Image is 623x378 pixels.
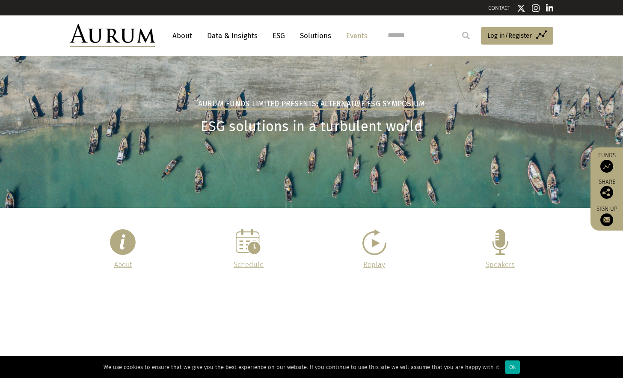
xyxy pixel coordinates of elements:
[595,152,619,173] a: Funds
[595,179,619,199] div: Share
[532,4,540,12] img: Instagram icon
[600,186,613,199] img: Share this post
[486,261,515,269] a: Speakers
[70,118,553,135] h1: ESG solutions in a turbulent world
[517,4,525,12] img: Twitter icon
[487,30,532,41] span: Log in/Register
[296,28,335,44] a: Solutions
[600,160,613,173] img: Access Funds
[600,213,613,226] img: Sign up to our newsletter
[457,27,475,44] input: Submit
[595,205,619,226] a: Sign up
[234,261,264,269] a: Schedule
[70,24,155,47] img: Aurum
[114,261,132,269] a: About
[342,28,368,44] a: Events
[198,99,425,110] h2: Aurum Funds Limited Presents: Alternative ESG Symposium
[505,360,520,374] div: Ok
[481,27,553,45] a: Log in/Register
[268,28,289,44] a: ESG
[363,261,385,269] a: Replay
[203,28,262,44] a: Data & Insights
[546,4,554,12] img: Linkedin icon
[488,5,510,11] a: CONTACT
[168,28,196,44] a: About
